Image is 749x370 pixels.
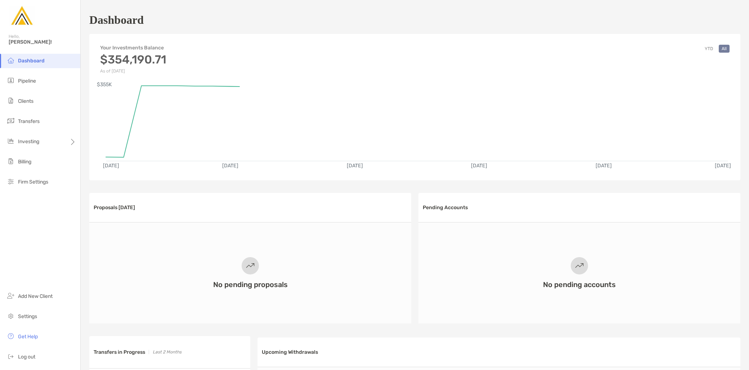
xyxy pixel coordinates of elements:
img: billing icon [6,157,15,166]
img: logout icon [6,352,15,361]
img: get-help icon [6,332,15,340]
h3: Upcoming Withdrawals [262,349,318,355]
span: Add New Client [18,293,53,299]
span: Dashboard [18,58,45,64]
button: YTD [702,45,716,53]
text: [DATE] [471,163,487,169]
text: $355K [97,82,112,88]
img: clients icon [6,96,15,105]
img: pipeline icon [6,76,15,85]
span: Get Help [18,334,38,340]
h3: Proposals [DATE] [94,204,135,211]
img: settings icon [6,312,15,320]
span: Firm Settings [18,179,48,185]
img: firm-settings icon [6,177,15,186]
h3: No pending accounts [543,280,616,289]
span: Log out [18,354,35,360]
text: [DATE] [103,163,119,169]
h3: Pending Accounts [423,204,468,211]
span: Billing [18,159,31,165]
img: transfers icon [6,116,15,125]
span: Clients [18,98,33,104]
h3: $354,190.71 [100,53,166,66]
button: All [719,45,730,53]
text: [DATE] [596,163,612,169]
h3: Transfers in Progress [94,349,145,355]
span: Settings [18,313,37,320]
p: As of [DATE] [100,69,166,74]
p: Last 2 Months [153,348,181,357]
span: [PERSON_NAME]! [9,39,76,45]
img: Zoe Logo [9,3,35,29]
text: [DATE] [715,163,731,169]
img: investing icon [6,137,15,145]
h4: Your Investments Balance [100,45,166,51]
text: [DATE] [222,163,238,169]
h3: No pending proposals [213,280,288,289]
h1: Dashboard [89,13,144,27]
span: Pipeline [18,78,36,84]
img: add_new_client icon [6,291,15,300]
img: dashboard icon [6,56,15,65]
span: Investing [18,138,39,145]
span: Transfers [18,118,40,124]
text: [DATE] [347,163,363,169]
